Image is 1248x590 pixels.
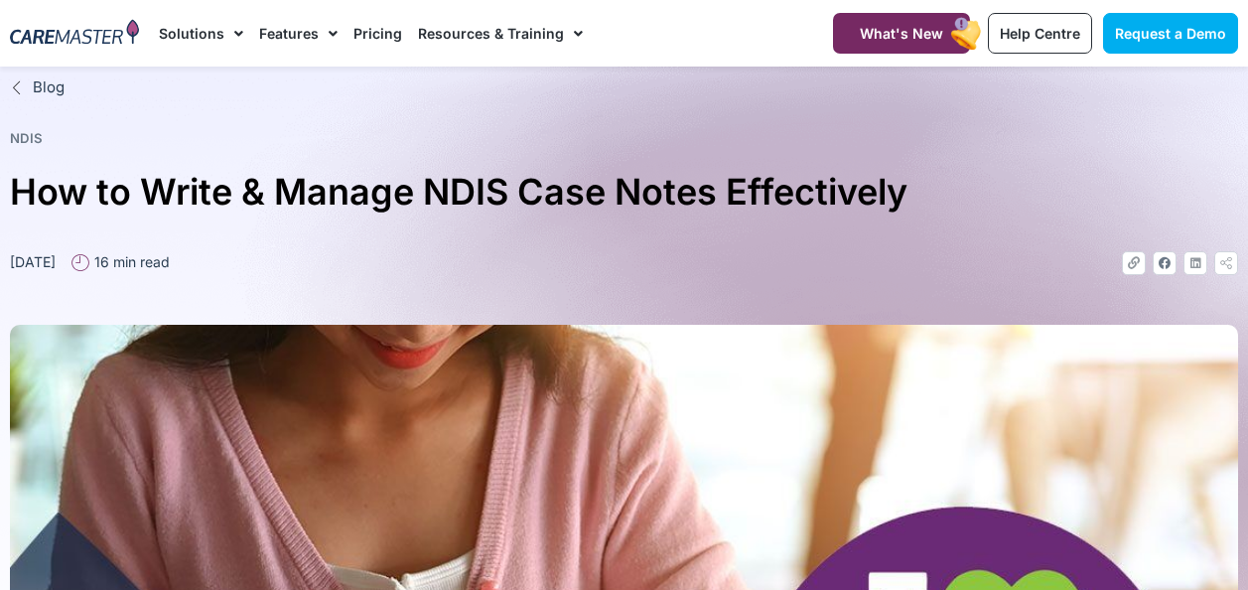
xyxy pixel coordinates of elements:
span: Blog [28,76,65,99]
h1: How to Write & Manage NDIS Case Notes Effectively [10,163,1238,221]
img: CareMaster Logo [10,19,139,48]
a: Request a Demo [1103,13,1238,54]
a: NDIS [10,130,43,146]
span: What's New [860,25,943,42]
a: Help Centre [988,13,1092,54]
a: What's New [833,13,970,54]
span: Request a Demo [1115,25,1226,42]
time: [DATE] [10,253,56,270]
span: 16 min read [89,251,170,272]
span: Help Centre [1000,25,1080,42]
a: Blog [10,76,1238,99]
